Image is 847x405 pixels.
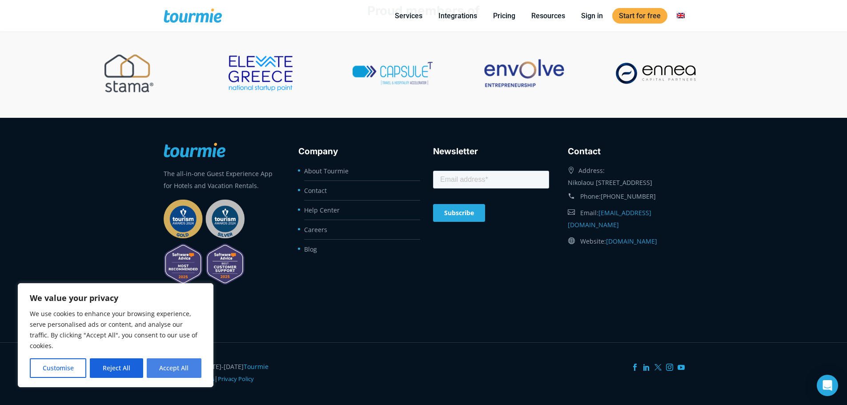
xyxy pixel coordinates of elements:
[164,168,280,192] p: The all-in-one Guest Experience App for Hotels and Vacation Rentals.
[568,209,651,229] a: [EMAIL_ADDRESS][DOMAIN_NAME]
[486,10,522,21] a: Pricing
[304,186,327,195] a: Contact
[670,10,691,21] a: Switch to
[244,362,269,371] a: Tourmie
[164,361,280,385] div: Copyright © [DATE]-[DATE] |
[568,233,684,249] div: Website:
[388,10,429,21] a: Services
[304,245,317,253] a: Blog
[218,375,254,383] a: Privacy Policy
[568,162,684,188] div: Address: Nikolaou [STREET_ADDRESS]
[304,167,349,175] a: About Tourmie
[90,358,143,378] button: Reject All
[568,145,684,158] h3: Contact
[147,358,201,378] button: Accept All
[432,10,484,21] a: Integrations
[601,192,656,200] a: [PHONE_NUMBER]
[574,10,610,21] a: Sign in
[817,375,838,396] div: Open Intercom Messenger
[304,225,327,234] a: Careers
[606,237,657,245] a: [DOMAIN_NAME]
[304,206,340,214] a: Help Center
[612,8,667,24] a: Start for free
[525,10,572,21] a: Resources
[666,364,673,371] a: Instagram
[654,364,662,371] a: Twitter
[433,145,549,158] h3: Newsletter
[643,364,650,371] a: LinkedIn
[30,309,201,351] p: We use cookies to enhance your browsing experience, serve personalised ads or content, and analys...
[433,169,549,228] iframe: Form 0
[30,293,201,303] p: We value your privacy
[631,364,638,371] a: Facebook
[568,188,684,205] div: Phone:
[30,358,86,378] button: Customise
[298,145,414,158] h3: Company
[678,364,685,371] a: YouTube
[568,205,684,233] div: Email:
